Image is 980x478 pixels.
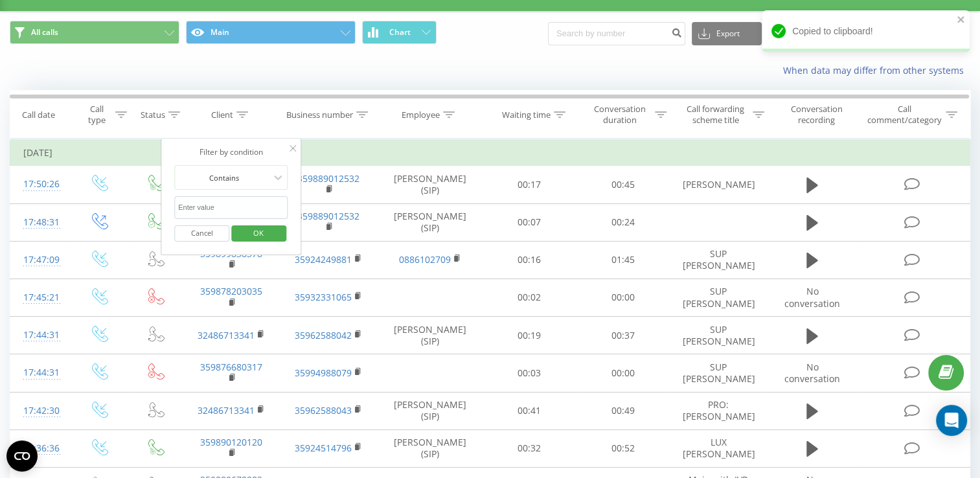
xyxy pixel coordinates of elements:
[378,317,483,354] td: [PERSON_NAME] (SIP)
[23,323,57,348] div: 17:44:31
[23,436,57,461] div: 17:36:36
[240,223,277,243] span: OK
[936,405,967,436] div: Open Intercom Messenger
[10,21,179,44] button: All calls
[483,166,576,203] td: 00:17
[295,367,352,379] a: 35994988079
[186,21,356,44] button: Main
[402,109,440,120] div: Employee
[297,172,359,185] a: 359889012532
[576,279,670,316] td: 00:00
[670,392,767,429] td: PRO: [PERSON_NAME]
[200,436,262,448] a: 359890120120
[670,279,767,316] td: SUP [PERSON_NAME]
[576,429,670,467] td: 00:52
[779,104,854,126] div: Conversation recording
[576,317,670,354] td: 00:37
[297,210,359,222] a: 359889012532
[587,104,652,126] div: Conversation duration
[692,22,762,45] button: Export
[576,241,670,279] td: 01:45
[783,64,970,76] a: When data may differ from other systems
[378,166,483,203] td: [PERSON_NAME] (SIP)
[174,225,229,242] button: Cancel
[231,225,286,242] button: OK
[23,172,57,197] div: 17:50:26
[31,27,58,38] span: All calls
[295,253,352,266] a: 35924249881
[295,404,352,416] a: 35962588043
[681,104,749,126] div: Call forwarding scheme title
[867,104,942,126] div: Call comment/category
[670,166,767,203] td: [PERSON_NAME]
[295,291,352,303] a: 35932331065
[762,10,970,52] div: Copied to clipboard!
[576,166,670,203] td: 00:45
[82,104,112,126] div: Call type
[198,404,255,416] a: 32486713341
[784,285,840,309] span: No conversation
[295,329,352,341] a: 35962588042
[399,253,451,266] a: 0886102709
[670,429,767,467] td: LUX [PERSON_NAME]
[10,140,970,166] td: [DATE]
[670,354,767,392] td: SUP [PERSON_NAME]
[295,442,352,454] a: 35924514796
[483,203,576,241] td: 00:07
[378,392,483,429] td: [PERSON_NAME] (SIP)
[483,392,576,429] td: 00:41
[483,241,576,279] td: 00:16
[362,21,437,44] button: Chart
[483,429,576,467] td: 00:32
[23,210,57,235] div: 17:48:31
[23,247,57,273] div: 17:47:09
[198,329,255,341] a: 32486713341
[174,146,288,159] div: Filter by condition
[286,109,353,120] div: Business number
[174,196,288,219] input: Enter value
[23,360,57,385] div: 17:44:31
[483,317,576,354] td: 00:19
[200,285,262,297] a: 359878203035
[784,361,840,385] span: No conversation
[483,279,576,316] td: 00:02
[22,109,55,120] div: Call date
[548,22,685,45] input: Search by number
[200,361,262,373] a: 359876680317
[670,241,767,279] td: SUP [PERSON_NAME]
[378,429,483,467] td: [PERSON_NAME] (SIP)
[576,354,670,392] td: 00:00
[483,354,576,392] td: 00:03
[141,109,165,120] div: Status
[502,109,551,120] div: Waiting time
[576,203,670,241] td: 00:24
[957,14,966,27] button: close
[211,109,233,120] div: Client
[6,440,38,472] button: Open CMP widget
[389,28,411,37] span: Chart
[378,203,483,241] td: [PERSON_NAME] (SIP)
[576,392,670,429] td: 00:49
[23,285,57,310] div: 17:45:21
[23,398,57,424] div: 17:42:30
[670,317,767,354] td: SUP [PERSON_NAME]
